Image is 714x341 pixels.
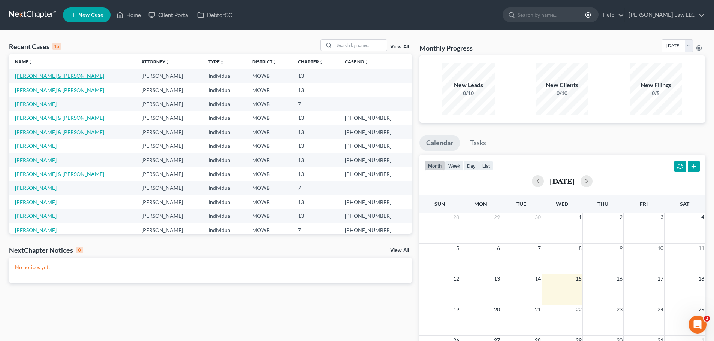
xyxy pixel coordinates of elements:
td: 13 [292,125,339,139]
td: Individual [202,111,246,125]
a: Attorneyunfold_more [141,59,170,64]
span: 16 [616,274,623,283]
i: unfold_more [220,60,224,64]
span: 28 [452,213,460,222]
td: [PERSON_NAME] [135,209,202,223]
td: [PERSON_NAME] [135,125,202,139]
a: Case Nounfold_more [345,59,369,64]
i: unfold_more [28,60,33,64]
td: Individual [202,125,246,139]
div: 0/10 [442,89,495,97]
p: No notices yet! [15,264,406,271]
button: list [479,161,493,171]
span: 14 [534,274,542,283]
a: [PERSON_NAME] [15,213,57,219]
a: [PERSON_NAME] [15,143,57,149]
td: MOWB [246,195,292,209]
a: [PERSON_NAME] [15,157,57,163]
span: 10 [657,244,664,253]
td: [PHONE_NUMBER] [339,111,412,125]
i: unfold_more [272,60,277,64]
div: 0/5 [630,89,682,97]
td: 13 [292,153,339,167]
td: MOWB [246,153,292,167]
div: 15 [52,43,61,50]
td: [PERSON_NAME] [135,223,202,237]
span: 29 [493,213,501,222]
div: NextChapter Notices [9,246,83,255]
i: unfold_more [364,60,369,64]
td: [PERSON_NAME] [135,97,202,111]
a: [PERSON_NAME] & [PERSON_NAME] [15,129,104,135]
a: Districtunfold_more [252,59,277,64]
span: Wed [556,201,568,207]
a: [PERSON_NAME] & [PERSON_NAME] [15,87,104,93]
span: 25 [698,305,705,314]
a: Help [599,8,624,22]
span: 13 [493,274,501,283]
td: MOWB [246,83,292,97]
span: 3 [660,213,664,222]
span: 22 [575,305,582,314]
td: [PERSON_NAME] [135,139,202,153]
span: Mon [474,201,487,207]
h3: Monthly Progress [419,43,473,52]
td: Individual [202,153,246,167]
span: 15 [575,274,582,283]
td: Individual [202,97,246,111]
span: Tue [516,201,526,207]
a: Tasks [463,135,493,151]
button: day [464,161,479,171]
span: 19 [452,305,460,314]
div: New Clients [536,81,588,89]
div: 0/10 [536,89,588,97]
td: MOWB [246,69,292,83]
td: [PHONE_NUMBER] [339,167,412,181]
span: 6 [496,244,501,253]
a: Typeunfold_more [208,59,224,64]
td: 7 [292,181,339,195]
a: [PERSON_NAME] & [PERSON_NAME] [15,73,104,79]
span: Fri [640,201,648,207]
a: [PERSON_NAME] [15,185,57,191]
span: 21 [534,305,542,314]
a: View All [390,248,409,253]
td: Individual [202,69,246,83]
span: New Case [78,12,103,18]
a: [PERSON_NAME] & [PERSON_NAME] [15,115,104,121]
a: [PERSON_NAME] Law LLC [625,8,705,22]
td: [PHONE_NUMBER] [339,139,412,153]
td: MOWB [246,97,292,111]
a: DebtorCC [193,8,236,22]
span: 7 [537,244,542,253]
td: Individual [202,83,246,97]
td: Individual [202,195,246,209]
td: [PERSON_NAME] [135,167,202,181]
td: [PHONE_NUMBER] [339,223,412,237]
a: [PERSON_NAME] [15,199,57,205]
td: MOWB [246,181,292,195]
button: week [445,161,464,171]
td: 7 [292,97,339,111]
span: 9 [619,244,623,253]
span: Sat [680,201,689,207]
i: unfold_more [165,60,170,64]
td: 13 [292,195,339,209]
td: 13 [292,83,339,97]
td: 13 [292,209,339,223]
a: Home [113,8,145,22]
i: unfold_more [319,60,323,64]
span: 1 [578,213,582,222]
input: Search by name... [518,8,586,22]
td: Individual [202,209,246,223]
a: [PERSON_NAME] & [PERSON_NAME] [15,171,104,177]
span: 17 [657,274,664,283]
td: [PHONE_NUMBER] [339,195,412,209]
td: MOWB [246,139,292,153]
td: [PERSON_NAME] [135,69,202,83]
span: 5 [455,244,460,253]
span: 4 [701,213,705,222]
td: [PERSON_NAME] [135,83,202,97]
h2: [DATE] [550,177,575,185]
td: [PERSON_NAME] [135,111,202,125]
